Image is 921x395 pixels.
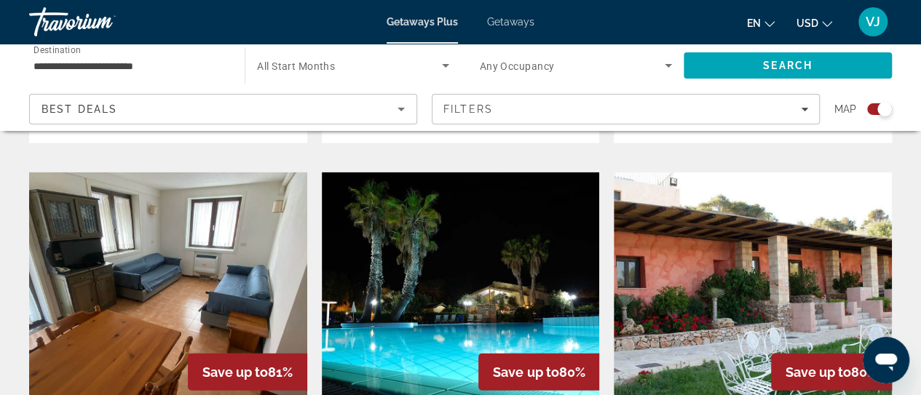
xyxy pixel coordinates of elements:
[257,60,335,72] span: All Start Months
[41,103,117,115] span: Best Deals
[863,337,909,383] iframe: Button to launch messaging window
[443,103,493,115] span: Filters
[747,12,775,33] button: Change language
[797,17,818,29] span: USD
[834,99,856,119] span: Map
[188,354,307,391] div: 81%
[29,3,175,41] a: Travorium
[684,52,892,79] button: Search
[797,12,832,33] button: Change currency
[387,16,458,28] a: Getaways Plus
[771,354,892,391] div: 80%
[786,364,851,380] span: Save up to
[493,364,558,380] span: Save up to
[487,16,534,28] a: Getaways
[854,7,892,37] button: User Menu
[747,17,761,29] span: en
[202,364,268,380] span: Save up to
[33,44,81,55] span: Destination
[432,94,820,124] button: Filters
[763,60,813,71] span: Search
[41,100,405,118] mat-select: Sort by
[480,60,555,72] span: Any Occupancy
[33,57,226,75] input: Select destination
[866,15,880,29] span: VJ
[478,354,599,391] div: 80%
